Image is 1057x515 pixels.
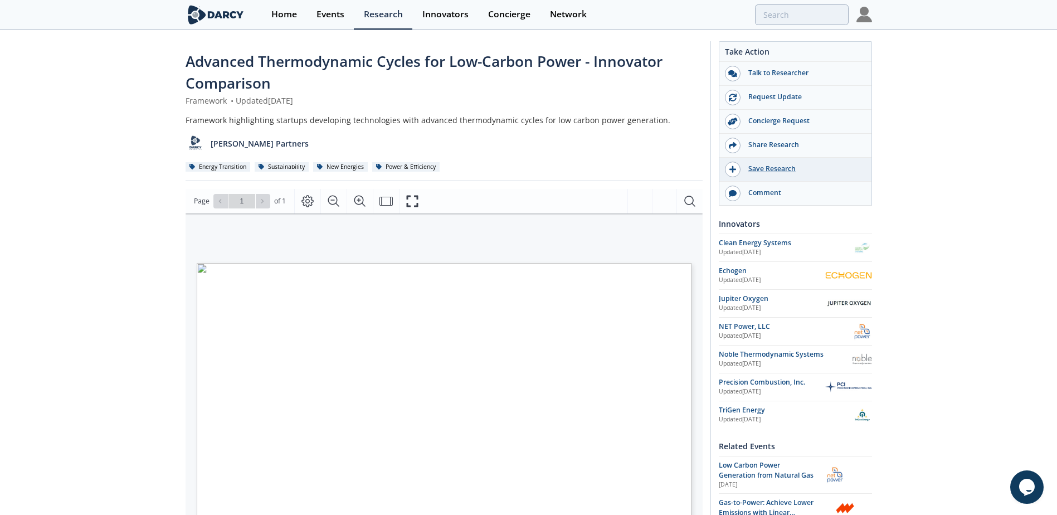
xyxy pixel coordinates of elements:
div: Echogen [719,266,825,276]
a: Echogen Updated[DATE] Echogen [719,266,872,285]
img: TriGen Energy [853,405,872,425]
div: NET Power, LLC [719,322,853,332]
div: Updated [DATE] [719,304,825,313]
div: Energy Transition [186,162,251,172]
p: [PERSON_NAME] Partners [211,138,309,149]
div: Network [550,10,587,19]
img: Noble Thermodynamic Systems [853,349,872,369]
img: NET Power, LLC [853,322,872,341]
a: Noble Thermodynamic Systems Updated[DATE] Noble Thermodynamic Systems [719,349,872,369]
div: Updated [DATE] [719,276,825,285]
div: Innovators [719,214,872,234]
img: Echogen [825,272,872,279]
div: Updated [DATE] [719,248,853,257]
span: Low Carbon Power Generation from Natural Gas [719,460,814,480]
div: Updated [DATE] [719,415,853,424]
a: Jupiter Oxygen Updated[DATE] Jupiter Oxygen [719,294,872,313]
div: Save Research [741,164,865,174]
div: Innovators [422,10,469,19]
div: Related Events [719,436,872,456]
div: Precision Combustion, Inc. [719,377,825,387]
img: logo-wide.svg [186,5,246,25]
div: TriGen Energy [719,405,853,415]
a: Clean Energy Systems Updated[DATE] Clean Energy Systems [719,238,872,257]
div: Comment [741,188,865,198]
div: Concierge [488,10,530,19]
div: Jupiter Oxygen [719,294,825,304]
div: Research [364,10,403,19]
div: Noble Thermodynamic Systems [719,349,853,359]
div: Take Action [719,46,871,62]
div: Home [271,10,297,19]
div: Clean Energy Systems [719,238,853,248]
div: Power & Efficiency [372,162,440,172]
div: Updated [DATE] [719,332,853,341]
a: TriGen Energy Updated[DATE] TriGen Energy [719,405,872,425]
div: Sustainability [255,162,309,172]
span: Advanced Thermodynamic Cycles for Low-Carbon Power - Innovator Comparison [186,51,663,93]
img: Profile [856,7,872,22]
img: Jupiter Oxygen [825,297,872,310]
div: Request Update [741,92,865,102]
img: NET Power, LLC [825,465,845,484]
div: Updated [DATE] [719,359,853,368]
input: Advanced Search [755,4,849,25]
div: Framework highlighting startups developing technologies with advanced thermodynamic cycles for lo... [186,114,703,126]
div: Concierge Request [741,116,865,126]
div: Share Research [741,140,865,150]
div: [DATE] [719,480,817,489]
div: New Energies [313,162,368,172]
a: NET Power, LLC Updated[DATE] NET Power, LLC [719,322,872,341]
iframe: chat widget [1010,470,1046,504]
img: Precision Combustion, Inc. [825,381,872,392]
img: Clean Energy Systems [853,238,872,257]
div: Framework Updated [DATE] [186,95,703,106]
div: Talk to Researcher [741,68,865,78]
div: Events [316,10,344,19]
a: Precision Combustion, Inc. Updated[DATE] Precision Combustion, Inc. [719,377,872,397]
a: Low Carbon Power Generation from Natural Gas [DATE] NET Power, LLC [719,460,872,490]
div: Updated [DATE] [719,387,825,396]
span: • [229,95,236,106]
